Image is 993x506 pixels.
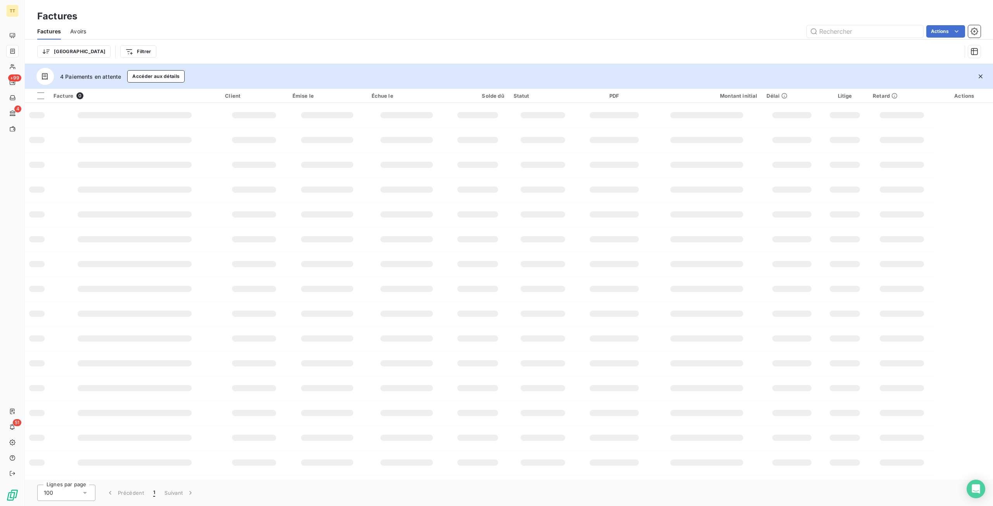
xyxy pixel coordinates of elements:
span: 4 Paiements en attente [60,73,121,81]
div: Montant initial [656,93,758,99]
div: PDF [581,93,647,99]
button: [GEOGRAPHIC_DATA] [37,45,111,58]
div: Échue le [372,93,442,99]
div: Retard [873,93,931,99]
div: TT [6,5,19,17]
div: Statut [514,93,573,99]
div: Émise le [292,93,362,99]
span: 51 [13,419,21,426]
span: 4 [14,105,21,112]
h3: Factures [37,9,77,23]
span: Facture [54,93,73,99]
input: Rechercher [807,25,923,38]
div: Solde dû [451,93,504,99]
div: Open Intercom Messenger [967,480,985,498]
img: Logo LeanPay [6,489,19,501]
button: Actions [926,25,965,38]
span: +99 [8,74,21,81]
button: Accéder aux détails [127,70,185,83]
button: Suivant [160,485,199,501]
button: Filtrer [120,45,156,58]
span: 1 [153,489,155,497]
button: 1 [149,485,160,501]
div: Actions [940,93,988,99]
span: Factures [37,28,61,35]
span: Avoirs [70,28,86,35]
div: Délai [766,93,817,99]
span: 0 [76,92,83,99]
button: Précédent [102,485,149,501]
span: 100 [44,489,53,497]
div: Client [225,93,283,99]
div: Litige [826,93,863,99]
